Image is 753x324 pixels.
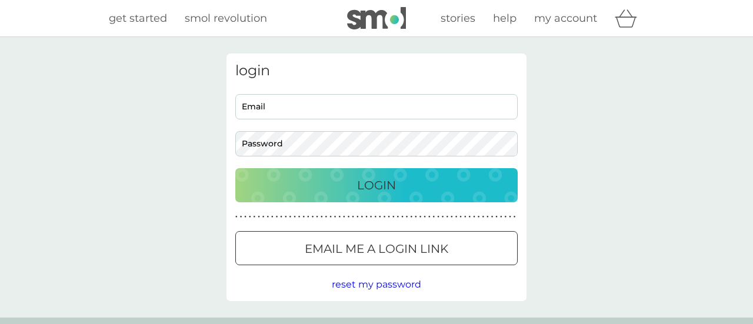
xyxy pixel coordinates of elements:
[109,10,167,27] a: get started
[505,214,507,220] p: ●
[271,214,274,220] p: ●
[370,214,372,220] p: ●
[401,214,404,220] p: ●
[352,214,354,220] p: ●
[332,277,421,292] button: reset my password
[514,214,516,220] p: ●
[410,214,412,220] p: ●
[258,214,260,220] p: ●
[446,214,448,220] p: ●
[307,214,309,220] p: ●
[615,6,644,30] div: basket
[235,62,518,79] h3: login
[235,168,518,202] button: Login
[244,214,246,220] p: ●
[442,214,444,220] p: ●
[343,214,345,220] p: ●
[347,7,406,29] img: smol
[473,214,475,220] p: ●
[280,214,282,220] p: ●
[185,10,267,27] a: smol revolution
[334,214,336,220] p: ●
[433,214,435,220] p: ●
[464,214,467,220] p: ●
[455,214,458,220] p: ●
[495,214,498,220] p: ●
[356,214,359,220] p: ●
[332,279,421,290] span: reset my password
[276,214,278,220] p: ●
[500,214,502,220] p: ●
[437,214,439,220] p: ●
[289,214,292,220] p: ●
[357,176,396,195] p: Login
[384,214,386,220] p: ●
[482,214,484,220] p: ●
[348,214,350,220] p: ●
[262,214,265,220] p: ●
[361,214,364,220] p: ●
[312,214,314,220] p: ●
[109,12,167,25] span: get started
[298,214,301,220] p: ●
[365,214,368,220] p: ●
[321,214,323,220] p: ●
[235,231,518,265] button: Email me a login link
[254,214,256,220] p: ●
[266,214,269,220] p: ●
[419,214,422,220] p: ●
[441,12,475,25] span: stories
[240,214,242,220] p: ●
[285,214,287,220] p: ●
[397,214,399,220] p: ●
[415,214,417,220] p: ●
[491,214,494,220] p: ●
[329,214,332,220] p: ●
[428,214,431,220] p: ●
[509,214,511,220] p: ●
[493,10,517,27] a: help
[316,214,318,220] p: ●
[459,214,462,220] p: ●
[424,214,426,220] p: ●
[392,214,395,220] p: ●
[451,214,453,220] p: ●
[294,214,296,220] p: ●
[235,214,238,220] p: ●
[379,214,381,220] p: ●
[305,239,448,258] p: Email me a login link
[493,12,517,25] span: help
[338,214,341,220] p: ●
[534,10,597,27] a: my account
[302,214,305,220] p: ●
[249,214,251,220] p: ●
[534,12,597,25] span: my account
[406,214,408,220] p: ●
[478,214,480,220] p: ●
[388,214,390,220] p: ●
[374,214,376,220] p: ●
[185,12,267,25] span: smol revolution
[469,214,471,220] p: ●
[487,214,489,220] p: ●
[325,214,328,220] p: ●
[441,10,475,27] a: stories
